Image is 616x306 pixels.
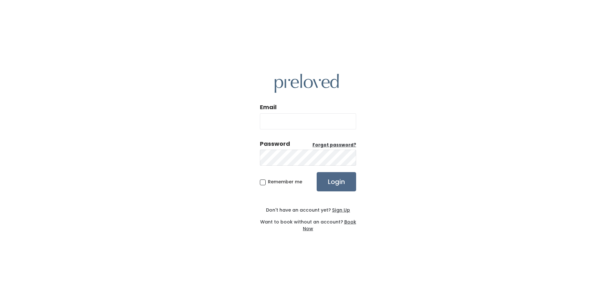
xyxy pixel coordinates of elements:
label: Email [260,103,277,111]
span: Remember me [268,179,302,185]
img: preloved logo [275,74,339,93]
a: Sign Up [331,207,350,213]
div: Want to book without an account? [260,214,356,232]
a: Book Now [303,219,356,232]
a: Forgot password? [312,142,356,148]
div: Don't have an account yet? [260,207,356,214]
div: Password [260,140,290,148]
u: Sign Up [332,207,350,213]
input: Login [317,172,356,191]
